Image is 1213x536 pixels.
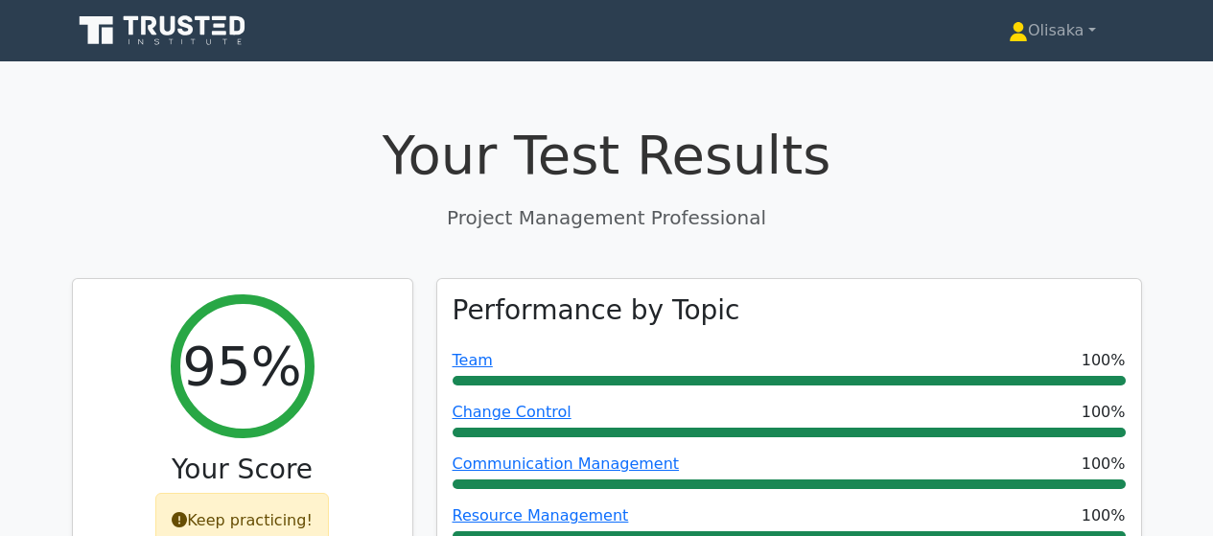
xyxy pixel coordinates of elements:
a: Communication Management [453,454,680,473]
span: 100% [1082,453,1126,476]
p: Project Management Professional [72,203,1142,232]
span: 100% [1082,349,1126,372]
a: Olisaka [963,12,1142,50]
span: 100% [1082,401,1126,424]
a: Change Control [453,403,572,421]
a: Team [453,351,493,369]
h3: Your Score [88,454,397,486]
h2: 95% [182,334,301,398]
a: Resource Management [453,506,629,524]
h3: Performance by Topic [453,294,740,327]
h1: Your Test Results [72,123,1142,187]
span: 100% [1082,504,1126,527]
